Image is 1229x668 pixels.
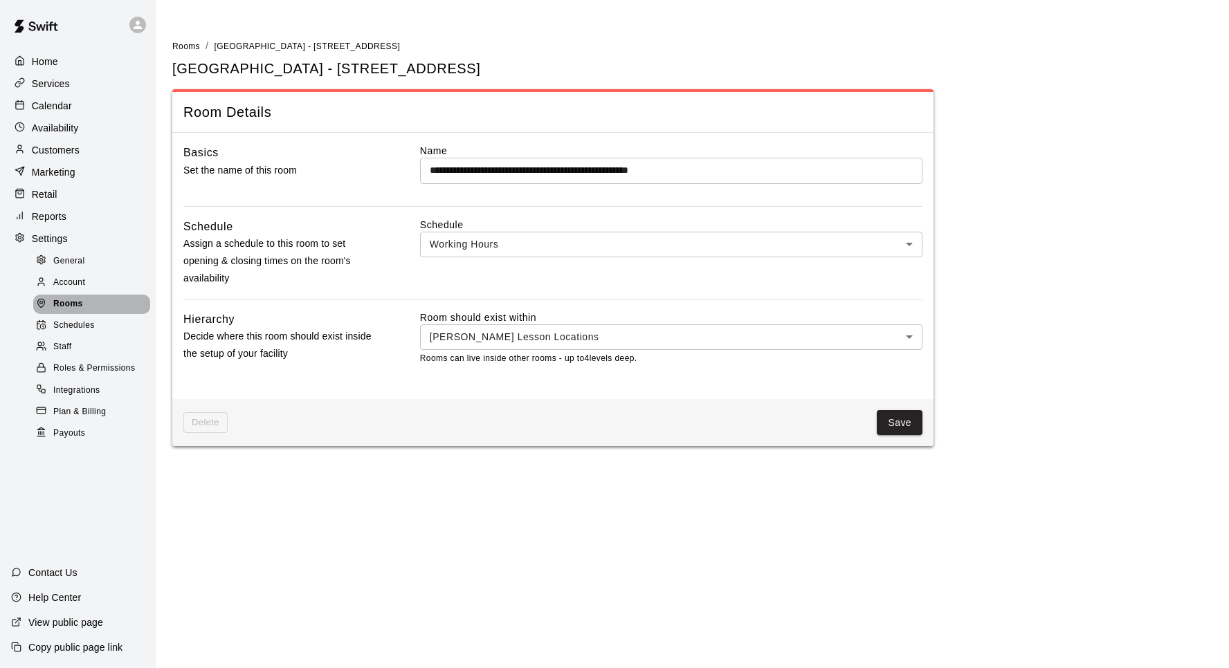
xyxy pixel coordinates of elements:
[183,162,376,179] p: Set the name of this room
[53,340,71,354] span: Staff
[11,162,145,183] a: Marketing
[32,121,79,135] p: Availability
[11,140,145,160] a: Customers
[33,381,150,400] div: Integrations
[183,328,376,362] p: Decide where this room should exist inside the setup of your facility
[11,206,145,227] a: Reports
[53,319,95,333] span: Schedules
[33,250,156,272] a: General
[53,362,135,375] span: Roles & Permissions
[33,424,150,443] div: Payouts
[32,210,66,223] p: Reports
[33,273,150,293] div: Account
[877,410,922,436] button: Save
[420,232,922,257] div: Working Hours
[11,51,145,72] a: Home
[33,358,156,380] a: Roles & Permissions
[172,40,200,51] a: Rooms
[33,272,156,293] a: Account
[28,566,78,579] p: Contact Us
[420,324,922,350] div: [PERSON_NAME] Lesson Locations
[32,77,70,91] p: Services
[33,295,150,314] div: Rooms
[32,187,57,201] p: Retail
[420,218,922,232] label: Schedule
[206,39,208,53] li: /
[33,316,150,335] div: Schedules
[33,294,156,315] a: Rooms
[33,423,156,444] a: Payouts
[33,337,156,358] a: Staff
[32,143,80,157] p: Customers
[172,39,1212,54] nav: breadcrumb
[420,310,922,324] label: Room should exist within
[11,184,145,205] a: Retail
[28,640,122,654] p: Copy public page link
[28,615,103,629] p: View public page
[183,235,376,288] p: Assign a schedule to this room to set opening & closing times on the room's availability
[11,228,145,249] a: Settings
[53,254,85,268] span: General
[33,380,156,401] a: Integrations
[11,73,145,94] a: Services
[183,412,228,434] span: This room cannot be deleted as it is linked to bookings or staff availability
[183,310,235,328] h6: Hierarchy
[32,165,75,179] p: Marketing
[420,352,922,366] p: Rooms can live inside other rooms - up to 4 levels deep.
[53,297,83,311] span: Rooms
[183,218,233,236] h6: Schedule
[33,402,150,422] div: Plan & Billing
[53,276,85,290] span: Account
[28,591,81,604] p: Help Center
[172,59,480,78] h5: [GEOGRAPHIC_DATA] - [STREET_ADDRESS]
[33,401,156,423] a: Plan & Billing
[53,384,100,398] span: Integrations
[183,103,922,122] span: Room Details
[420,144,922,158] label: Name
[172,41,200,51] span: Rooms
[11,95,145,116] a: Calendar
[32,232,68,245] p: Settings
[33,359,150,378] div: Roles & Permissions
[33,337,150,357] div: Staff
[214,41,400,51] span: [GEOGRAPHIC_DATA] - [STREET_ADDRESS]
[53,427,85,440] span: Payouts
[32,55,58,68] p: Home
[32,99,72,113] p: Calendar
[11,118,145,138] a: Availability
[53,405,106,419] span: Plan & Billing
[33,315,156,337] a: Schedules
[33,252,150,271] div: General
[183,144,219,162] h6: Basics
